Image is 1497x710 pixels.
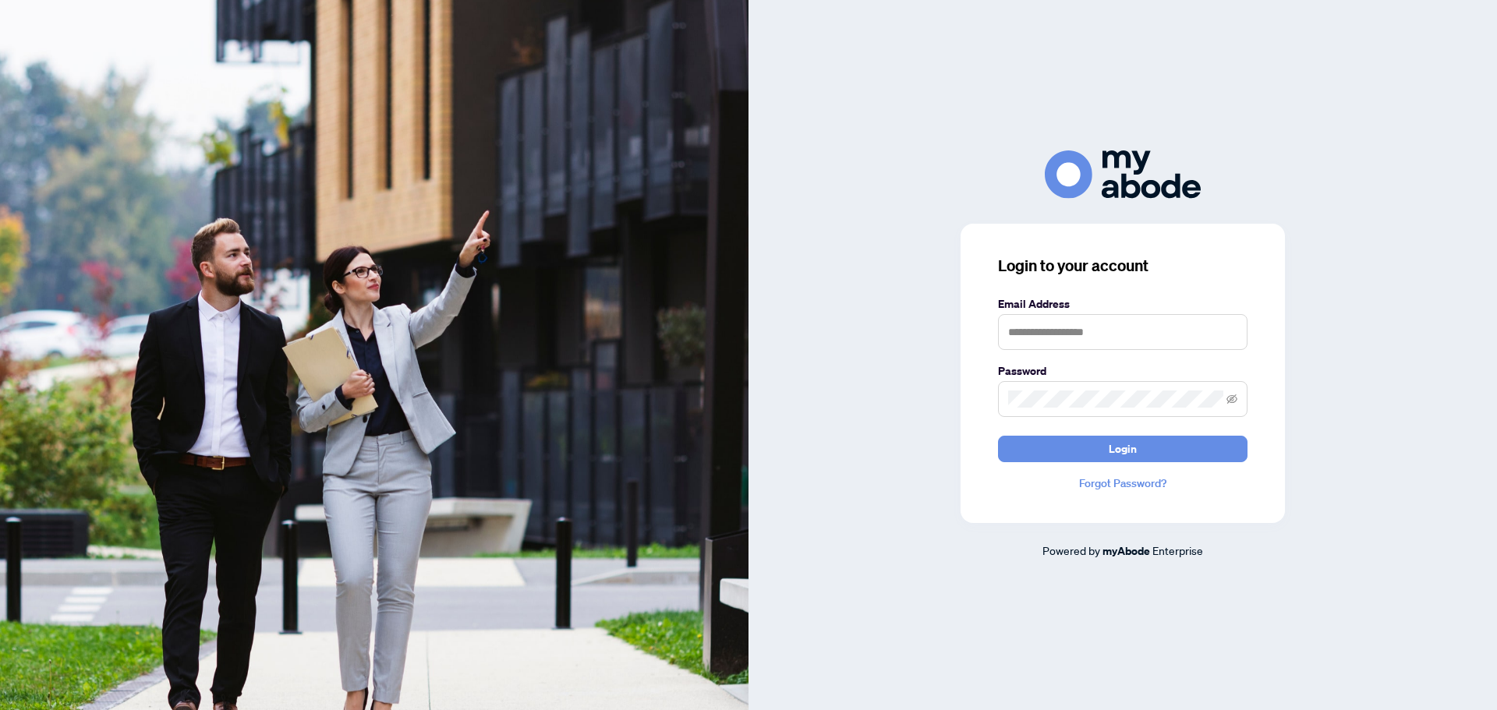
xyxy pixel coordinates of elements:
[1226,394,1237,404] span: eye-invisible
[998,362,1247,380] label: Password
[998,295,1247,313] label: Email Address
[1102,542,1150,560] a: myAbode
[1152,543,1203,557] span: Enterprise
[1045,150,1201,198] img: ma-logo
[998,436,1247,462] button: Login
[1109,436,1137,461] span: Login
[1042,543,1100,557] span: Powered by
[998,255,1247,277] h3: Login to your account
[998,475,1247,492] a: Forgot Password?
